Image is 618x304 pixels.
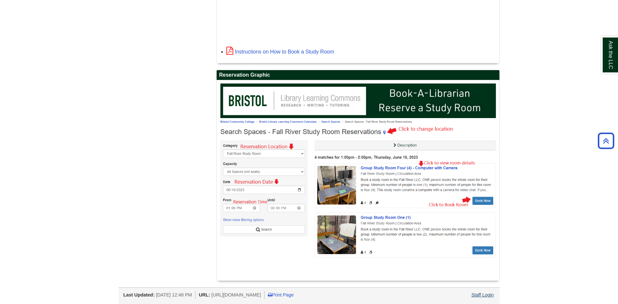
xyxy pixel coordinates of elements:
[123,292,155,297] span: Last Updated:
[199,292,210,297] span: URL:
[596,136,616,145] a: Back to Top
[217,70,499,80] h2: Reservation Graphic
[211,292,261,297] span: [URL][DOMAIN_NAME]
[471,292,494,297] a: Staff Login
[156,292,192,297] span: [DATE] 12:48 PM
[226,49,334,54] a: Instructions on How to Book a Study Room
[220,84,496,262] img: Screenshot of Study Room Booking Page
[268,292,294,297] a: Print Page
[268,293,272,297] i: Print Page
